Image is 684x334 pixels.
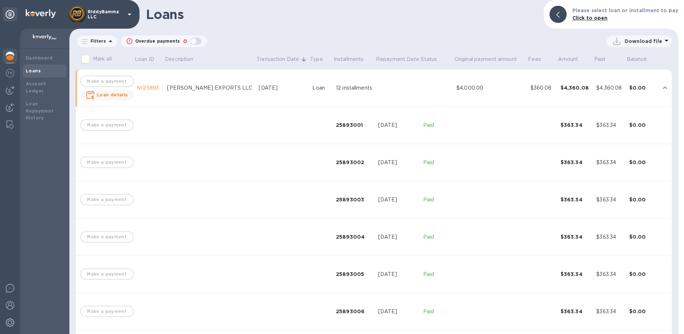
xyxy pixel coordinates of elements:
[336,271,372,278] div: 25893005
[312,84,330,92] div: Loan
[561,159,591,166] div: $363.34
[629,121,656,129] div: $0.00
[26,68,41,73] b: Loans
[629,159,656,166] div: $0.00
[627,56,656,63] span: Balance
[256,56,308,63] span: Transaction Date
[97,92,128,97] b: Loan details
[378,159,417,166] div: [DATE]
[561,121,591,129] div: $363.34
[629,84,656,91] div: $0.00
[456,84,525,92] div: $4,000.00
[558,56,587,63] span: Amount
[454,56,526,63] span: Original payment amount
[629,233,656,240] div: $0.00
[594,56,605,63] p: Paid
[146,7,538,22] h1: Loans
[629,271,656,278] div: $0.00
[135,38,180,44] p: Overdue payments
[167,84,253,92] div: [PERSON_NAME] EXPORTS LLC
[378,308,417,315] div: [DATE]
[376,56,419,63] p: Repayment Date
[596,271,623,278] div: $363.34
[26,9,56,18] img: Logo
[378,233,417,241] div: [DATE]
[561,196,591,203] div: $363.34
[256,56,299,63] p: Transaction Date
[528,56,550,63] span: Fees
[558,56,578,63] p: Amount
[336,159,372,166] div: 25893002
[165,56,202,63] span: Description
[596,233,623,241] div: $363.34
[336,308,372,315] div: 25893006
[454,56,517,63] p: Original payment amount
[561,271,591,278] div: $363.34
[93,55,112,63] p: Mark all
[531,84,555,92] div: $360.08
[423,271,451,278] p: Paid
[528,56,541,63] p: Fees
[137,84,161,92] div: №25893
[378,271,417,278] div: [DATE]
[423,159,451,166] p: Paid
[88,38,106,44] p: Filters
[26,101,54,121] b: Loan Repayment History
[336,84,372,92] div: 12 installments
[561,233,591,240] div: $363.34
[26,81,46,94] b: Account Ledger
[88,9,123,19] p: RiddyBammz LLC
[627,56,647,63] p: Balance
[310,56,323,63] p: Type
[378,121,417,129] div: [DATE]
[80,90,134,100] button: Loan details
[596,196,623,204] div: $363.34
[259,84,307,92] div: [DATE]
[572,15,608,21] b: Click to open
[26,55,53,61] b: Dashboard
[336,121,372,129] div: 25893001
[594,56,615,63] span: Paid
[378,196,417,204] div: [DATE]
[561,84,591,91] div: $4,360.08
[334,56,364,63] p: Installments
[423,233,451,241] p: Paid
[421,56,437,63] p: Status
[423,308,451,315] p: Paid
[561,308,591,315] div: $363.34
[135,56,154,63] p: Loan ID
[596,308,623,315] div: $363.34
[596,84,623,92] div: $4,360.08
[135,56,163,63] span: Loan ID
[3,7,17,22] div: Unpin categories
[165,56,193,63] p: Description
[310,56,332,63] span: Type
[596,159,623,166] div: $363.34
[336,233,372,240] div: 25893004
[183,38,187,45] p: 0
[423,121,451,129] p: Paid
[572,8,678,13] b: Please select loan or installment to pay
[629,196,656,203] div: $0.00
[660,82,670,93] button: expand row
[6,69,14,77] img: Foreign exchange
[423,196,451,204] p: Paid
[121,35,207,47] button: Overdue payments0
[629,308,656,315] div: $0.00
[625,38,662,45] p: Download file
[596,121,623,129] div: $363.34
[336,196,372,203] div: 25893003
[334,56,373,63] span: Installments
